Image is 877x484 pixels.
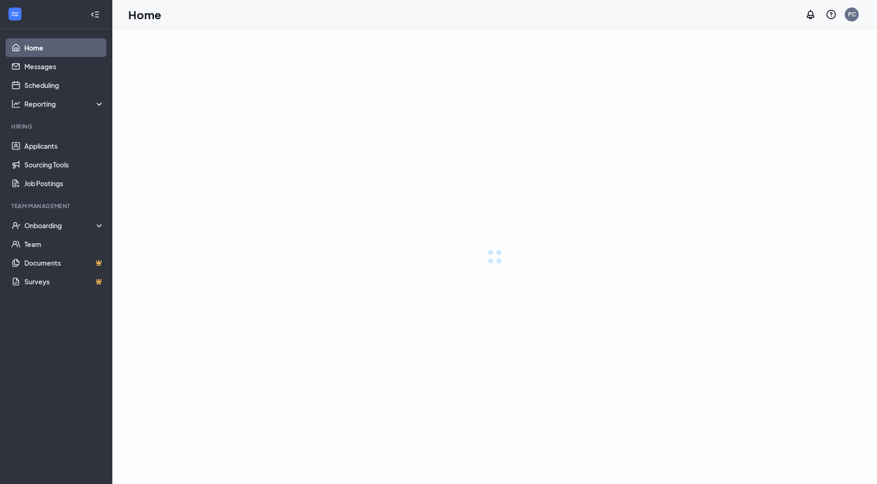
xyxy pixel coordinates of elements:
[24,155,104,174] a: Sourcing Tools
[24,99,105,108] div: Reporting
[24,174,104,193] a: Job Postings
[11,221,21,230] svg: UserCheck
[128,7,161,22] h1: Home
[24,235,104,253] a: Team
[24,38,104,57] a: Home
[826,9,837,20] svg: QuestionInfo
[805,9,816,20] svg: Notifications
[11,202,102,210] div: Team Management
[24,272,104,291] a: SurveysCrown
[24,137,104,155] a: Applicants
[11,99,21,108] svg: Analysis
[848,10,856,18] div: PC
[90,10,100,19] svg: Collapse
[24,253,104,272] a: DocumentsCrown
[11,123,102,130] div: Hiring
[24,76,104,94] a: Scheduling
[24,57,104,76] a: Messages
[24,221,105,230] div: Onboarding
[10,9,20,19] svg: WorkstreamLogo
